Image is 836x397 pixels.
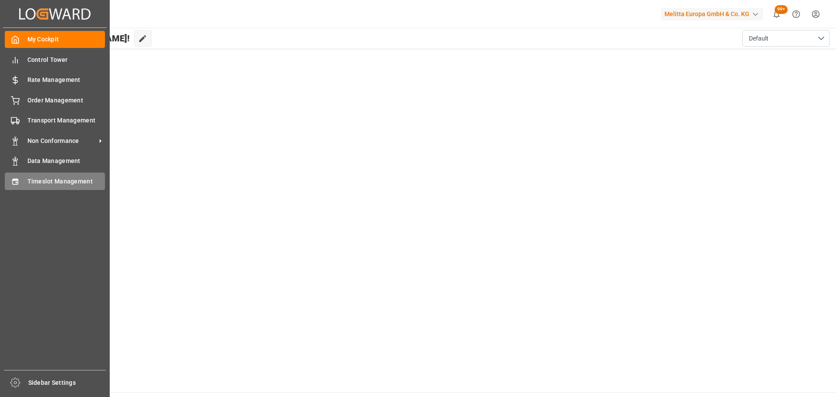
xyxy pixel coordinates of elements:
a: My Cockpit [5,31,105,48]
span: Data Management [27,156,105,166]
a: Transport Management [5,112,105,129]
span: My Cockpit [27,35,105,44]
span: Default [749,34,769,43]
button: Help Center [786,4,806,24]
span: Transport Management [27,116,105,125]
span: Rate Management [27,75,105,85]
span: Sidebar Settings [28,378,106,387]
span: Control Tower [27,55,105,64]
a: Control Tower [5,51,105,68]
span: Order Management [27,96,105,105]
a: Data Management [5,153,105,170]
a: Rate Management [5,71,105,88]
div: Melitta Europa GmbH & Co. KG [661,8,763,20]
button: show 100 new notifications [767,4,786,24]
span: Non Conformance [27,136,96,146]
button: open menu [742,30,829,47]
span: Timeslot Management [27,177,105,186]
a: Order Management [5,92,105,109]
button: Melitta Europa GmbH & Co. KG [661,6,767,22]
span: 99+ [775,5,788,14]
a: Timeslot Management [5,173,105,190]
span: Hello [PERSON_NAME]! [36,30,130,47]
